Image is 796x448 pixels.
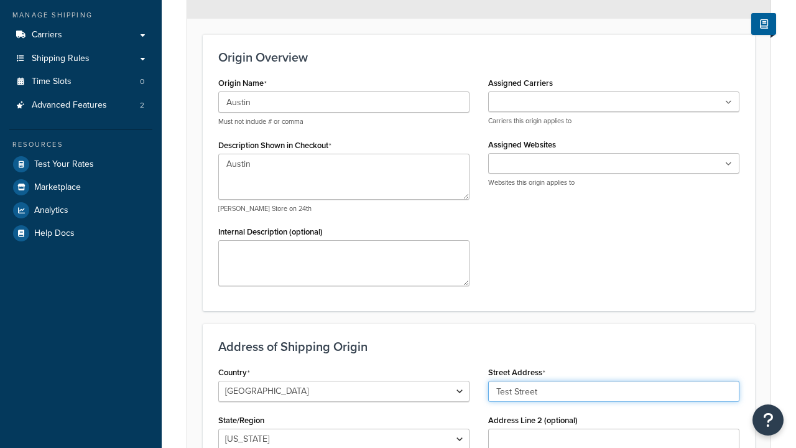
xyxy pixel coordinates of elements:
h3: Origin Overview [218,50,739,64]
p: Carriers this origin applies to [488,116,739,126]
p: [PERSON_NAME] Store on 24th [218,204,470,213]
span: Marketplace [34,182,81,193]
label: Internal Description (optional) [218,227,323,236]
a: Marketplace [9,176,152,198]
span: Advanced Features [32,100,107,111]
a: Carriers [9,24,152,47]
li: Advanced Features [9,94,152,117]
button: Open Resource Center [752,404,784,436]
label: Address Line 2 (optional) [488,416,578,425]
textarea: Austin [218,154,470,200]
label: Country [218,368,250,378]
span: Carriers [32,30,62,40]
span: Time Slots [32,77,72,87]
h3: Address of Shipping Origin [218,340,739,353]
a: Help Docs [9,222,152,245]
span: Test Your Rates [34,159,94,170]
a: Advanced Features2 [9,94,152,117]
label: Description Shown in Checkout [218,141,331,151]
li: Time Slots [9,70,152,93]
label: Assigned Carriers [488,78,553,88]
a: Test Your Rates [9,153,152,175]
a: Analytics [9,199,152,222]
label: Origin Name [218,78,267,88]
a: Shipping Rules [9,47,152,70]
span: Analytics [34,205,68,216]
span: 2 [140,100,144,111]
span: Shipping Rules [32,54,90,64]
div: Resources [9,139,152,150]
span: 0 [140,77,144,87]
p: Websites this origin applies to [488,178,739,187]
button: Show Help Docs [751,13,776,35]
label: Street Address [488,368,545,378]
label: Assigned Websites [488,140,556,149]
span: Help Docs [34,228,75,239]
a: Time Slots0 [9,70,152,93]
label: State/Region [218,416,264,425]
div: Manage Shipping [9,10,152,21]
p: Must not include # or comma [218,117,470,126]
